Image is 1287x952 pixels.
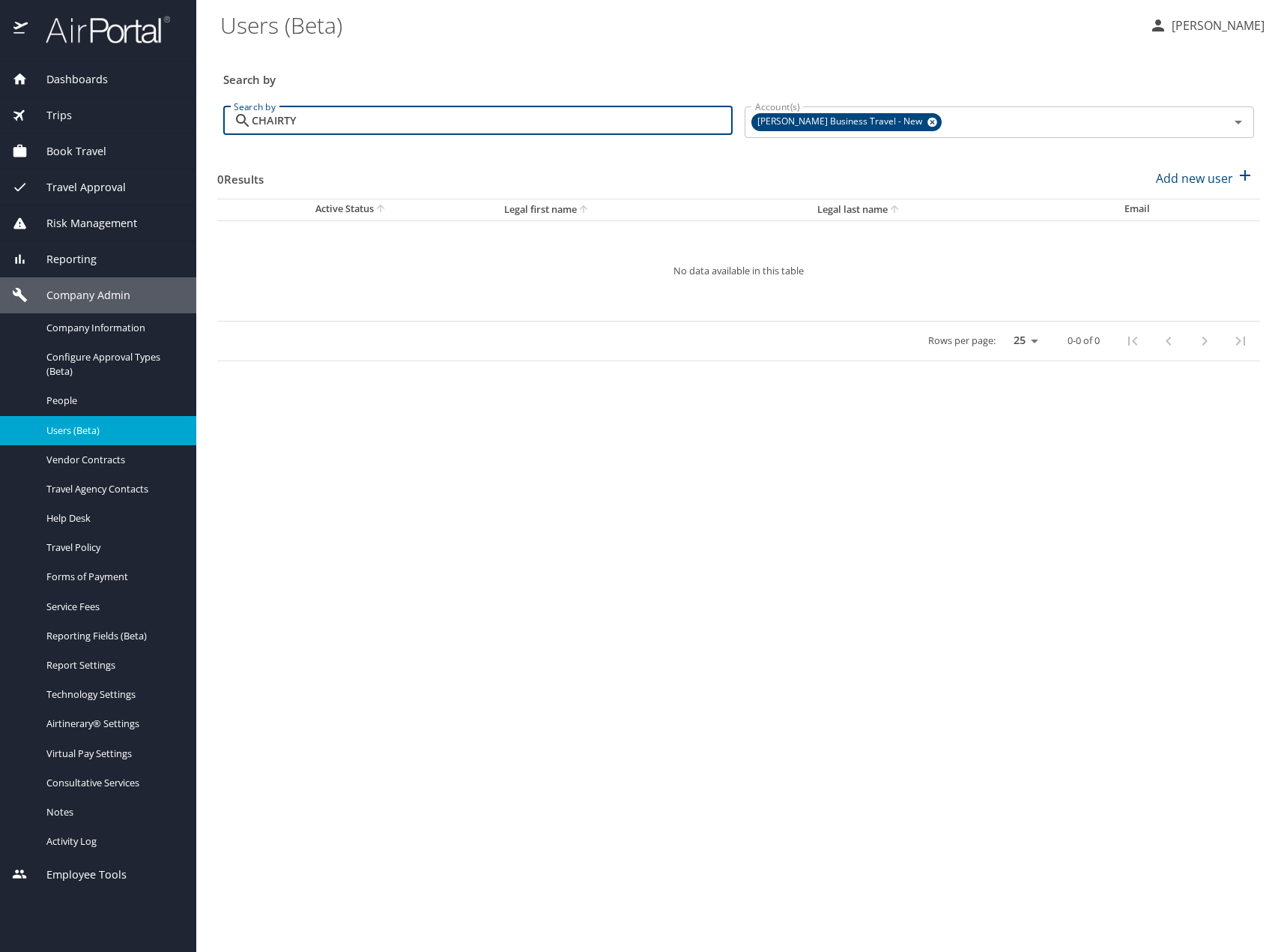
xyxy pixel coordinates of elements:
[28,867,127,883] span: Employee Tools
[46,350,178,379] span: Configure Approval Types (Beta)
[46,805,178,819] span: Notes
[46,321,178,335] span: Company Information
[46,482,178,496] span: Travel Agency Contacts
[13,15,29,44] img: icon-airportal.png
[46,776,178,790] span: Consultative Services
[46,658,178,672] span: Report Settings
[46,424,178,438] span: Users (Beta)
[28,251,97,268] span: Reporting
[46,717,178,731] span: Airtinerary® Settings
[1143,12,1271,39] button: [PERSON_NAME]
[577,203,592,217] button: sort
[252,106,733,135] input: Search by name or email
[217,162,264,188] h3: 0 Results
[751,113,942,131] div: [PERSON_NAME] Business Travel - New
[223,62,1254,88] h3: Search by
[46,511,178,525] span: Help Desk
[1156,169,1233,187] p: Add new user
[46,570,178,584] span: Forms of Payment
[262,266,1215,276] p: No data available in this table
[805,199,1112,220] th: Legal last name
[29,15,170,44] img: airportal-logo.png
[1150,162,1260,195] button: Add new user
[928,336,996,346] p: Rows per page:
[46,540,178,555] span: Travel Policy
[28,215,137,232] span: Risk Management
[1002,330,1044,352] select: rows per page
[217,199,492,220] th: Active Status
[46,394,178,408] span: People
[374,202,389,217] button: sort
[46,687,178,702] span: Technology Settings
[1068,336,1100,346] p: 0-0 of 0
[46,600,178,614] span: Service Fees
[28,107,72,124] span: Trips
[28,71,108,88] span: Dashboards
[1167,16,1265,34] p: [PERSON_NAME]
[46,834,178,849] span: Activity Log
[751,114,931,130] span: [PERSON_NAME] Business Travel - New
[1228,112,1249,133] button: Open
[217,199,1260,361] table: User Search Table
[46,747,178,761] span: Virtual Pay Settings
[220,1,1137,48] h1: Users (Beta)
[28,179,126,196] span: Travel Approval
[492,199,805,220] th: Legal first name
[28,287,130,304] span: Company Admin
[888,203,903,217] button: sort
[46,629,178,643] span: Reporting Fields (Beta)
[46,453,178,467] span: Vendor Contracts
[1112,199,1260,220] th: Email
[28,143,106,160] span: Book Travel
